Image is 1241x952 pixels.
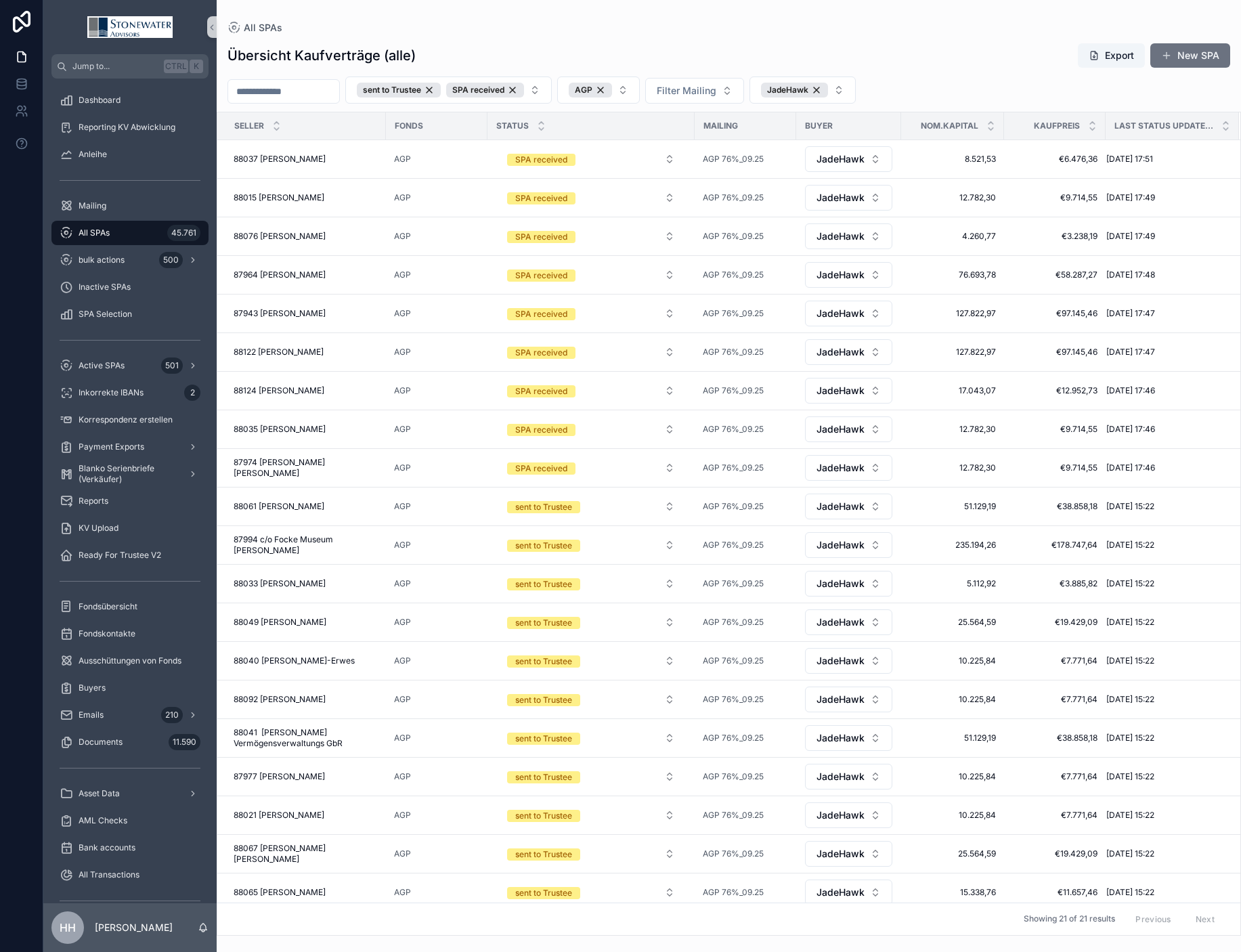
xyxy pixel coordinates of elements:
a: Reporting KV Abwicklung [51,115,209,139]
a: AGP [394,501,411,512]
span: AGP [394,347,411,358]
a: [DATE] 15:22 [1106,540,1223,550]
a: AGP [394,269,479,280]
div: SPA received [515,269,567,282]
a: €58.287,27 [1012,269,1097,280]
a: AGP [394,385,479,396]
a: 235.194,26 [909,540,996,550]
button: Select Button [805,223,892,249]
div: SPA received [515,347,567,359]
span: bulk actions [79,255,125,265]
span: 17.043,07 [909,385,996,396]
a: [DATE] 17:48 [1106,269,1223,280]
a: [DATE] 17:51 [1106,154,1223,165]
a: €9.714,55 [1012,462,1097,473]
button: New SPA [1150,43,1230,68]
a: 51.129,19 [909,501,996,512]
a: AGP 76%_09.25 [703,192,788,203]
a: Korrespondenz erstellen [51,408,209,432]
a: AGP 76%_09.25 [703,385,788,396]
a: 88076 [PERSON_NAME] [234,231,378,242]
a: AGP 76%_09.25 [703,308,764,319]
span: JadeHawk [817,152,865,166]
span: 88015 [PERSON_NAME] [234,192,324,203]
a: Select Button [496,378,687,404]
span: AGP [575,85,592,95]
span: JadeHawk [817,307,865,320]
div: SPA received [515,424,567,436]
span: 87964 [PERSON_NAME] [234,269,326,280]
a: Select Button [804,493,893,520]
a: AGP 76%_09.25 [703,231,764,242]
span: [DATE] 15:22 [1106,540,1154,550]
button: Select Button [805,455,892,481]
a: AGP 76%_09.25 [703,347,764,358]
span: AGP 76%_09.25 [703,269,764,280]
a: [DATE] 15:22 [1106,578,1223,589]
a: AGP [394,424,411,435]
span: Filter Mailing [657,84,716,98]
span: AGP [394,578,411,589]
a: 12.782,30 [909,424,996,435]
a: Select Button [804,377,893,404]
span: AGP 76%_09.25 [703,192,764,203]
span: Inactive SPAs [79,282,131,293]
span: 87994 c/o Focke Museum [PERSON_NAME] [234,534,378,556]
span: Anleihe [79,149,107,160]
span: 76.693,78 [909,269,996,280]
button: Select Button [805,416,892,442]
a: Select Button [804,570,893,597]
span: [DATE] 15:22 [1106,578,1154,589]
a: AGP 76%_09.25 [703,154,764,165]
span: [DATE] 15:22 [1106,501,1154,512]
button: Select Button [805,339,892,365]
a: €9.714,55 [1012,424,1097,435]
div: 500 [159,252,183,268]
a: AGP 76%_09.25 [703,501,788,512]
button: Unselect SENT_TO_TRUSTEE [357,83,441,98]
span: [DATE] 17:46 [1106,385,1155,396]
a: [DATE] 17:46 [1106,424,1223,435]
span: 87943 [PERSON_NAME] [234,308,326,319]
div: SPA received [515,231,567,243]
a: AGP 76%_09.25 [703,308,788,319]
span: 88035 [PERSON_NAME] [234,424,326,435]
a: AGP [394,192,411,203]
span: JadeHawk [817,345,865,359]
span: Korrespondenz erstellen [79,414,173,425]
a: Select Button [804,454,893,481]
span: JadeHawk [767,85,808,95]
button: Select Button [805,378,892,404]
span: 88122 [PERSON_NAME] [234,347,324,358]
div: SPA received [515,308,567,320]
span: €97.145,46 [1012,347,1097,358]
span: 4.260,77 [909,231,996,242]
a: 8.521,53 [909,154,996,165]
span: €12.952,73 [1012,385,1097,396]
a: Select Button [804,184,893,211]
a: €9.714,55 [1012,192,1097,203]
span: Jump to... [72,61,158,72]
button: Select Button [805,301,892,326]
span: Dashboard [79,95,121,106]
a: AGP 76%_09.25 [703,578,764,589]
div: sent to Trustee [515,501,572,513]
a: 87974 [PERSON_NAME] [PERSON_NAME] [234,457,378,479]
button: Select Button [496,147,686,171]
a: AGP [394,192,479,203]
button: Unselect 16 [761,83,828,98]
span: [DATE] 17:46 [1106,424,1155,435]
a: Select Button [496,185,687,211]
span: AGP [394,462,411,473]
button: Export [1078,43,1145,68]
span: AGP 76%_09.25 [703,501,764,512]
span: Mailing [79,200,106,211]
button: Select Button [805,571,892,597]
